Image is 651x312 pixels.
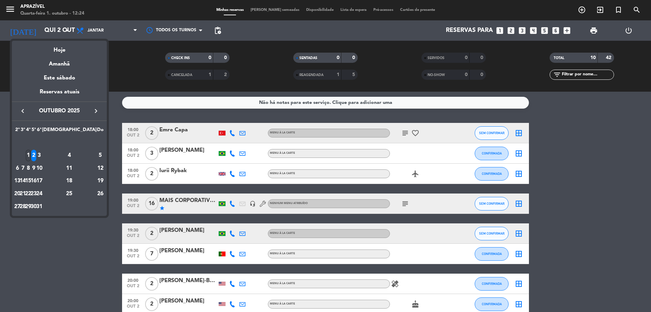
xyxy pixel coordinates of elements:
td: 1 de outubro de 2025 [25,149,31,162]
td: 16 de outubro de 2025 [31,175,36,187]
td: 28 de outubro de 2025 [20,200,25,213]
td: 22 de outubro de 2025 [25,187,31,200]
div: 28 [20,201,25,213]
td: 13 de outubro de 2025 [15,175,20,187]
td: 30 de outubro de 2025 [31,200,36,213]
div: 11 [45,163,94,174]
td: 24 de outubro de 2025 [37,187,42,200]
div: Este sábado [12,69,107,88]
div: 23 [31,188,36,200]
div: 10 [37,163,42,174]
div: 30 [31,201,36,213]
button: keyboard_arrow_right [90,107,102,115]
div: 12 [97,163,104,174]
div: 29 [26,201,31,213]
th: Terça-feira [20,126,25,136]
div: 3 [37,150,42,161]
div: 22 [26,188,31,200]
td: 18 de outubro de 2025 [42,175,97,187]
td: 12 de outubro de 2025 [97,162,104,175]
i: keyboard_arrow_left [19,107,27,115]
div: 26 [97,188,104,200]
td: 29 de outubro de 2025 [25,200,31,213]
div: 9 [31,163,36,174]
td: 11 de outubro de 2025 [42,162,97,175]
td: 20 de outubro de 2025 [15,187,20,200]
div: Amanhã [12,55,107,69]
td: 21 de outubro de 2025 [20,187,25,200]
td: 3 de outubro de 2025 [37,149,42,162]
div: 13 [15,175,20,187]
div: 6 [15,163,20,174]
div: 15 [26,175,31,187]
td: 6 de outubro de 2025 [15,162,20,175]
td: 19 de outubro de 2025 [97,175,104,187]
div: 14 [20,175,25,187]
div: 27 [15,201,20,213]
td: 8 de outubro de 2025 [25,162,31,175]
td: 14 de outubro de 2025 [20,175,25,187]
div: 8 [26,163,31,174]
div: 2 [31,150,36,161]
div: 31 [37,201,42,213]
div: Reservas atuais [12,88,107,102]
td: 25 de outubro de 2025 [42,187,97,200]
div: 25 [45,188,94,200]
div: 1 [26,150,31,161]
div: 18 [45,175,94,187]
td: 23 de outubro de 2025 [31,187,36,200]
td: 31 de outubro de 2025 [37,200,42,213]
td: OUT [15,136,104,149]
td: 10 de outubro de 2025 [37,162,42,175]
div: 16 [31,175,36,187]
div: 24 [37,188,42,200]
div: 19 [97,175,104,187]
td: 9 de outubro de 2025 [31,162,36,175]
div: 4 [45,150,94,161]
td: 4 de outubro de 2025 [42,149,97,162]
td: 17 de outubro de 2025 [37,175,42,187]
button: keyboard_arrow_left [17,107,29,115]
th: Quinta-feira [31,126,36,136]
th: Domingo [97,126,104,136]
span: outubro 2025 [29,107,90,115]
div: Hoje [12,41,107,55]
div: 17 [37,175,42,187]
div: 7 [20,163,25,174]
td: 2 de outubro de 2025 [31,149,36,162]
th: Sábado [42,126,97,136]
i: keyboard_arrow_right [92,107,100,115]
th: Quarta-feira [25,126,31,136]
td: 15 de outubro de 2025 [25,175,31,187]
div: 20 [15,188,20,200]
td: 5 de outubro de 2025 [97,149,104,162]
div: 21 [20,188,25,200]
td: 27 de outubro de 2025 [15,200,20,213]
th: Sexta-feira [37,126,42,136]
div: 5 [97,150,104,161]
th: Segunda-feira [15,126,20,136]
td: 7 de outubro de 2025 [20,162,25,175]
td: 26 de outubro de 2025 [97,187,104,200]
